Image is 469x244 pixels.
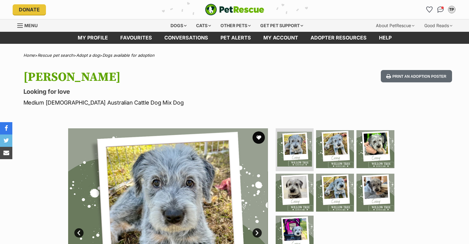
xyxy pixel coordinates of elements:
[356,130,394,168] img: Photo of Casey
[257,32,304,44] a: My account
[425,5,434,14] a: Favourites
[356,174,394,212] img: Photo of Casey
[437,6,444,13] img: chat-41dd97257d64d25036548639549fe6c8038ab92f7586957e7f3b1b290dea8141.svg
[23,53,35,58] a: Home
[13,4,46,15] a: Donate
[102,53,154,58] a: Dogs available for adoption
[38,53,73,58] a: Rescue pet search
[304,32,373,44] a: Adopter resources
[436,5,446,14] a: Conversations
[316,174,354,212] img: Photo of Casey
[253,228,262,238] a: Next
[381,70,452,83] button: Print an adoption poster
[373,32,398,44] a: Help
[23,70,284,84] h1: [PERSON_NAME]
[23,87,284,96] p: Looking for love
[76,53,100,58] a: Adopt a dog
[425,5,457,14] ul: Account quick links
[447,5,457,14] button: My account
[253,131,265,144] button: favourite
[23,98,284,107] p: Medium [DEMOGRAPHIC_DATA] Australian Cattle Dog Mix Dog
[114,32,158,44] a: Favourites
[420,19,457,32] div: Good Reads
[192,19,215,32] div: Cats
[214,32,257,44] a: Pet alerts
[449,6,455,13] div: TP
[256,19,307,32] div: Get pet support
[74,228,84,238] a: Prev
[24,23,38,28] span: Menu
[372,19,419,32] div: About PetRescue
[205,4,264,15] img: logo-e224e6f780fb5917bec1dbf3a21bbac754714ae5b6737aabdf751b685950b380.svg
[166,19,191,32] div: Dogs
[205,4,264,15] a: PetRescue
[216,19,255,32] div: Other pets
[72,32,114,44] a: My profile
[158,32,214,44] a: conversations
[8,53,461,58] div: > > >
[277,132,312,167] img: Photo of Casey
[276,174,314,212] img: Photo of Casey
[316,130,354,168] img: Photo of Casey
[17,19,42,31] a: Menu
